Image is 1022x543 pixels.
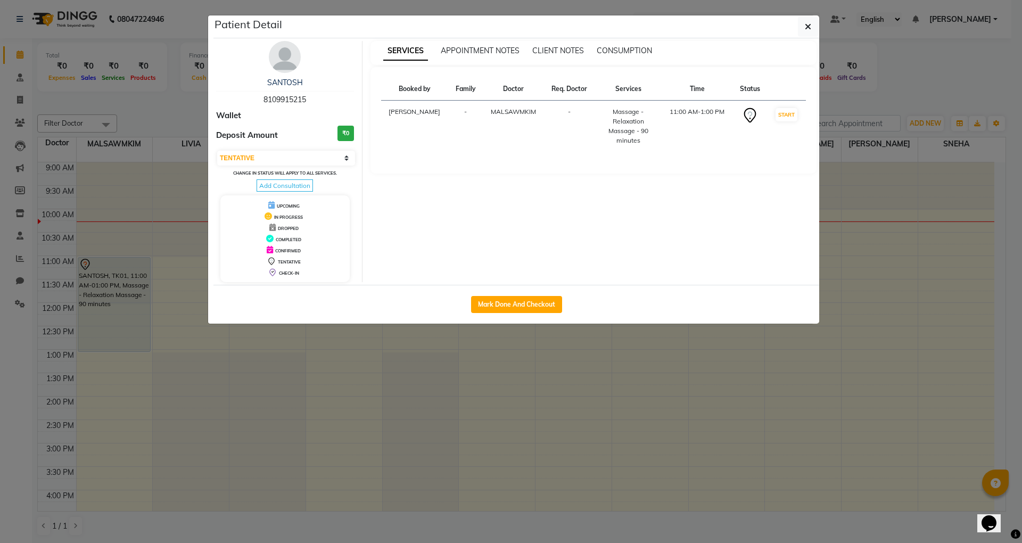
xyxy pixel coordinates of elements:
[275,248,301,253] span: CONFIRMED
[776,108,797,121] button: START
[233,170,337,176] small: Change in status will apply to all services.
[383,42,428,61] span: SERVICES
[269,41,301,73] img: avatar
[216,110,241,122] span: Wallet
[216,129,278,142] span: Deposit Amount
[267,78,303,87] a: SANTOSH
[277,203,300,209] span: UPCOMING
[279,270,299,276] span: CHECK-IN
[278,259,301,265] span: TENTATIVE
[662,101,732,152] td: 11:00 AM-1:00 PM
[977,500,1011,532] iframe: chat widget
[276,237,301,242] span: COMPLETED
[483,78,544,101] th: Doctor
[337,126,354,141] h3: ₹0
[595,78,662,101] th: Services
[448,101,483,152] td: -
[381,101,449,152] td: [PERSON_NAME]
[491,108,536,116] span: MALSAWMKIM
[257,179,313,192] span: Add Consultation
[278,226,299,231] span: DROPPED
[544,78,595,101] th: Req. Doctor
[532,46,584,55] span: CLIENT NOTES
[274,215,303,220] span: IN PROGRESS
[441,46,520,55] span: APPOINTMENT NOTES
[597,46,652,55] span: CONSUMPTION
[215,17,282,32] h5: Patient Detail
[544,101,595,152] td: -
[381,78,449,101] th: Booked by
[601,107,655,145] div: Massage - Relaxation Massage - 90 minutes
[471,296,562,313] button: Mark Done And Checkout
[662,78,732,101] th: Time
[732,78,767,101] th: Status
[263,95,306,104] span: 8109915215
[448,78,483,101] th: Family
